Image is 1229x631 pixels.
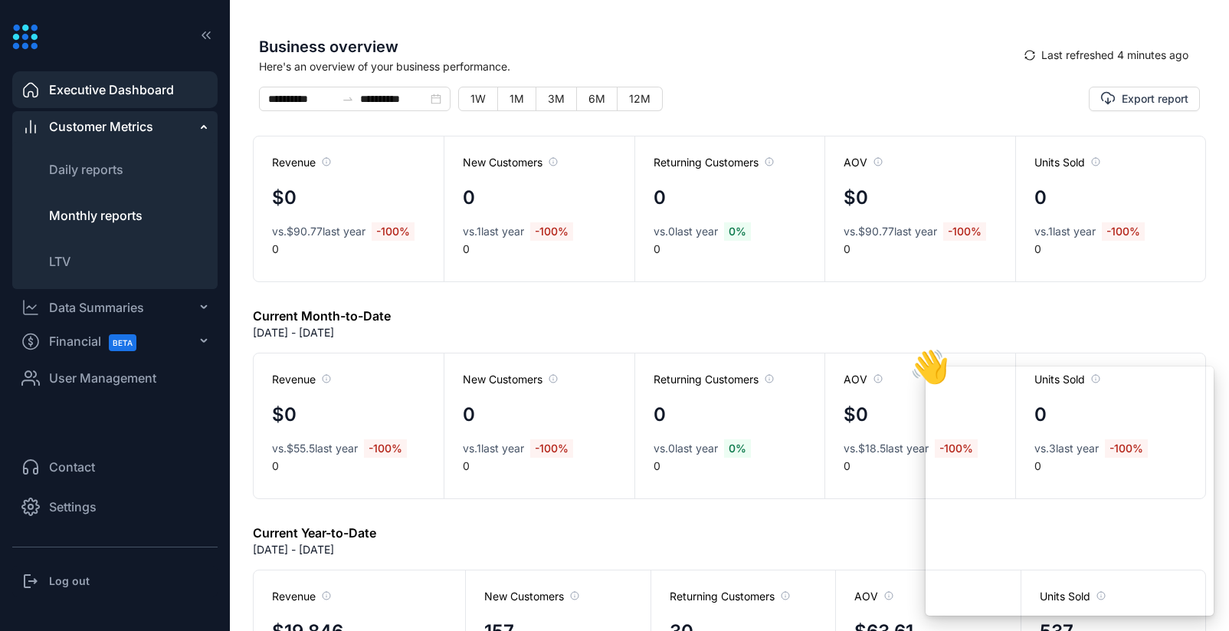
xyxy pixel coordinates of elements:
[1122,91,1188,107] span: Export report
[253,542,334,557] p: [DATE] - [DATE]
[1041,47,1188,64] span: Last refreshed 4 minutes ago
[510,92,524,105] span: 1M
[272,155,331,170] span: Revenue
[530,222,573,241] span: -100 %
[844,372,883,387] span: AOV
[1024,50,1035,61] span: sync
[463,184,475,212] h4: 0
[724,439,751,458] span: 0 %
[49,81,174,99] span: Executive Dashboard
[1089,87,1200,111] button: Export report
[1034,155,1100,170] span: Units Sold
[272,401,297,429] h4: $0
[254,136,444,281] div: 0
[530,439,573,458] span: -100 %
[588,92,605,105] span: 6M
[909,350,949,383] div: 👋
[49,298,144,317] div: Data Summaries
[49,369,156,387] span: User Management
[654,372,774,387] span: Returning Customers
[1015,353,1205,498] div: 0
[259,58,1013,74] span: Here's an overview of your business performance.
[629,92,651,105] span: 12M
[49,573,90,589] h3: Log out
[342,93,354,105] span: to
[463,155,558,170] span: New Customers
[49,498,97,516] span: Settings
[49,254,70,269] span: LTV
[1034,184,1047,212] h4: 0
[1034,224,1096,239] span: vs. 1 last year
[654,184,666,212] h4: 0
[254,353,444,498] div: 0
[1102,222,1145,241] span: -100 %
[259,35,1013,58] span: Business overview
[49,162,123,177] span: Daily reports
[49,208,143,223] span: Monthly reports
[272,224,365,239] span: vs. $90.77 last year
[272,184,297,212] h4: $0
[1015,136,1205,281] div: 0
[463,224,524,239] span: vs. 1 last year
[109,334,136,351] span: BETA
[484,589,579,604] span: New Customers
[670,589,790,604] span: Returning Customers
[634,353,824,498] div: 0
[364,439,407,458] span: -100 %
[844,401,868,429] h4: $0
[654,441,718,456] span: vs. 0 last year
[654,224,718,239] span: vs. 0 last year
[844,184,868,212] h4: $0
[253,307,391,325] h6: Current Month-to-Date
[463,441,524,456] span: vs. 1 last year
[253,325,334,340] p: [DATE] - [DATE]
[548,92,565,105] span: 3M
[49,324,150,359] span: Financial
[272,441,358,456] span: vs. $55.5 last year
[844,155,883,170] span: AOV
[654,155,774,170] span: Returning Customers
[272,372,331,387] span: Revenue
[272,589,331,604] span: Revenue
[824,136,1014,281] div: 0
[724,222,751,241] span: 0 %
[253,524,376,542] h6: Current Year-to-Date
[844,224,937,239] span: vs. $90.77 last year
[49,458,95,476] span: Contact
[444,136,634,281] div: 0
[844,441,929,456] span: vs. $18.5 last year
[463,401,475,429] h4: 0
[654,401,666,429] h4: 0
[926,366,1214,616] iframe: Form - Tally
[824,353,1014,498] div: 0
[463,372,558,387] span: New Customers
[634,136,824,281] div: 0
[854,589,893,604] span: AOV
[444,353,634,498] div: 0
[943,222,986,241] span: -100 %
[49,117,153,136] span: Customer Metrics
[1013,43,1200,67] button: syncLast refreshed 4 minutes ago
[372,222,415,241] span: -100 %
[470,92,486,105] span: 1W
[342,93,354,105] span: swap-right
